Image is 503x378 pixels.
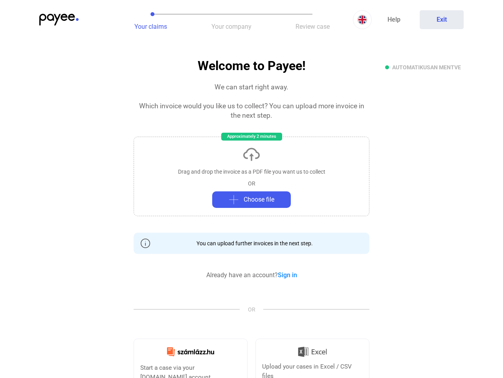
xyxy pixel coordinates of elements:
img: EN [358,15,367,24]
div: Already have an account? [206,271,297,280]
span: Your claims [134,23,167,30]
h1: Welcome to Payee! [198,59,306,73]
button: plus-greyChoose file [212,191,291,208]
img: Számlázz.hu [162,343,219,361]
span: Choose file [244,195,274,204]
a: Help [372,10,416,29]
div: OR [248,180,255,187]
img: upload-cloud [242,145,261,164]
span: OR [240,306,263,313]
div: We can start right away. [215,82,288,92]
span: Review case [296,23,330,30]
div: Which invoice would you like us to collect? You can upload more invoice in the next step. [134,101,369,120]
button: Exit [420,10,464,29]
div: Drag and drop the invoice as a PDF file you want us to collect [178,168,325,176]
img: plus-grey [229,195,239,204]
img: payee-logo [39,14,79,26]
div: Approximately 2 minutes [221,133,282,141]
button: EN [353,10,372,29]
img: info-grey-outline [141,239,150,248]
a: Sign in [278,271,297,279]
img: Excel [298,344,327,360]
div: You can upload further invoices in the next step. [191,239,313,247]
span: Your company [211,23,251,30]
